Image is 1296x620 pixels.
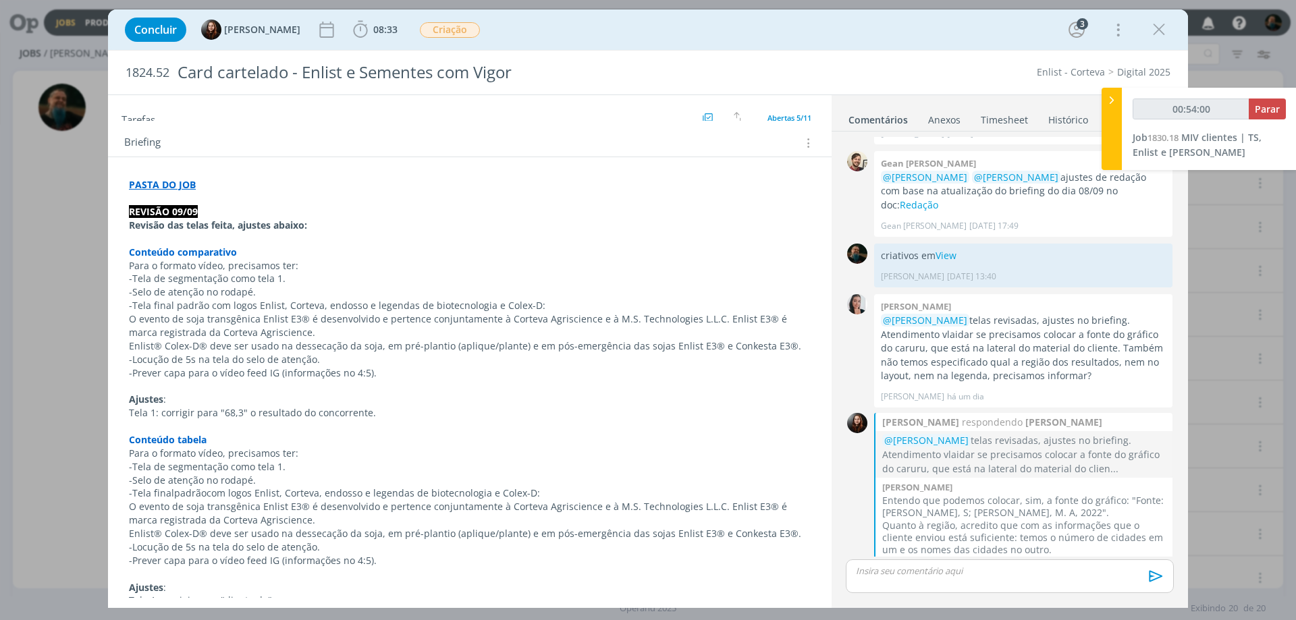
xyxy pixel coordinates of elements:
p: Tela 1: corrigir para "diante da" [129,594,811,607]
p: Gean [PERSON_NAME] [881,220,967,232]
span: [DATE] 17:49 [969,220,1019,232]
div: 3 [1077,18,1088,30]
strong: Conteúdo comparativo [129,246,237,258]
b: [PERSON_NAME] [881,300,951,312]
p: Enlist® Colex-D® deve ser usado na dessecação da soja, em pré-plantio (aplique/plante) e em pós-e... [129,527,811,540]
p: -Selo de atenção no rodapé. [129,285,811,299]
p: O evento de soja transgênica Enlist E3® é desenvolvido e pertence conjuntamente à Corteva Agrisci... [129,312,811,339]
p: [PERSON_NAME] [881,391,944,403]
p: criativos em [881,249,1166,262]
strong: Ajustes [129,393,163,405]
a: Timesheet [980,107,1029,127]
b: [PERSON_NAME] [882,481,952,493]
p: O evento de soja transgênica Enlist E3® é desenvolvido e pertence conjuntamente à Corteva Agrisci... [129,500,811,527]
img: M [847,244,867,264]
div: @@1099412@@ telas revisadas, ajustes no briefing. Atendimento vlaidar se precisamos colocar a fon... [882,433,1166,476]
p: : [129,581,811,594]
span: @[PERSON_NAME] [883,314,967,327]
p: Para o formato vídeo, precisamos ter: [129,259,811,273]
a: PASTA DO JOB [129,178,196,191]
p: Para o formato vídeo, precisamos ter: [129,447,811,460]
span: Tarefas [122,110,155,126]
p: Quanto à região, acredito que com as informações que o cliente enviou está suficiente: temos o nú... [882,519,1166,557]
span: Briefing [124,134,161,152]
p: -Tela final padrão com logos Enlist, Corteva, endosso e legendas de biotecnologia e Colex-D: [129,299,811,312]
a: Histórico [1048,107,1089,127]
button: Parar [1249,98,1286,119]
span: Parar [1255,103,1280,115]
p: Enlist® Colex-D® deve ser usado na dessecação da soja, em pré-plantio (aplique/plante) e em pós-e... [129,339,811,353]
span: @[PERSON_NAME] [883,171,967,184]
p: telas revisadas, ajustes no briefing. Atendimento vlaidar se precisamos colocar a fonte do gráfic... [881,314,1166,383]
strong: Conteúdo t [129,433,182,446]
p: ajustes de redação com base na atualização do briefing do dia 08/09 no doc: [881,171,1166,212]
button: 08:33 [350,19,401,40]
span: 08:33 [373,23,398,36]
img: arrow-down-up.svg [734,112,743,124]
p: -Tela final com logos Enlist, Corteva, endosso e legendas de biotecnologia e Colex-D: [129,486,811,500]
span: 1824.52 [126,65,169,80]
a: Digital 2025 [1117,65,1170,78]
img: C [847,294,867,314]
p: -Locução de 5s na tela do selo de atenção. [129,353,811,366]
p: Tela 1: corrigir para "68,3" o resultado do concorrente. [129,406,811,420]
button: E[PERSON_NAME] [201,20,300,40]
p: Entendo que podemos colocar, sim, a fonte do gráfico: "Fonte: [PERSON_NAME], S; [PERSON_NAME], M.... [882,495,1166,519]
img: E [201,20,221,40]
span: MIV clientes | TS, Enlist e [PERSON_NAME] [1133,131,1262,159]
button: 3 [1066,19,1087,40]
strong: [PERSON_NAME] [882,415,959,429]
div: dialog [108,9,1188,608]
span: Criação [420,22,480,38]
p: telas revisadas, ajustes no briefing. Atendimento vlaidar se precisamos colocar a fonte do gráfic... [882,433,1166,476]
a: View [936,249,956,262]
span: [DATE] 13:40 [947,271,996,283]
p: -Prever capa para o vídeo feed IG (informações no 4:5). [129,366,811,380]
strong: Revisão das telas feita, ajustes abaixo: [129,219,307,231]
span: @[PERSON_NAME] [974,171,1058,184]
a: Job1830.18MIV clientes | TS, Enlist e [PERSON_NAME] [1133,131,1262,159]
img: E [847,413,867,433]
span: há um dia [947,391,984,403]
strong: [PERSON_NAME] [1025,415,1102,429]
p: [PERSON_NAME] [881,271,944,283]
p: -Tela de segmentação como tela 1. [129,272,811,285]
p: -Selo de atenção no rodapé. [129,474,811,487]
b: Gean [PERSON_NAME] [881,157,976,169]
a: Comentários [848,107,909,127]
img: G [847,151,867,171]
span: -Prever capa para o vídeo feed IG (informações no 4:5). [129,554,377,567]
span: Concluir [134,24,177,35]
span: 1830.18 [1147,132,1179,144]
strong: Ajustes [129,581,163,594]
a: Redação [900,198,938,211]
a: Enlist - Corteva [1037,65,1105,78]
p: : [129,393,811,406]
span: @[PERSON_NAME] [884,434,969,447]
p: -Tela de segmentação como tela 1. [129,460,811,474]
strong: REVISÃO 09/09 [129,205,198,218]
p: -Locução de 5s na tela do selo de atenção. [129,540,811,554]
span: Abertas 5/11 [767,113,811,123]
span: [PERSON_NAME] [224,25,300,34]
button: Concluir [125,18,186,42]
strong: abela [182,433,207,446]
span: padrão [174,486,207,499]
span: respondendo [959,415,1025,429]
div: Card cartelado - Enlist e Sementes com Vigor [172,56,730,89]
button: Criação [419,22,481,38]
div: Anexos [928,113,961,127]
